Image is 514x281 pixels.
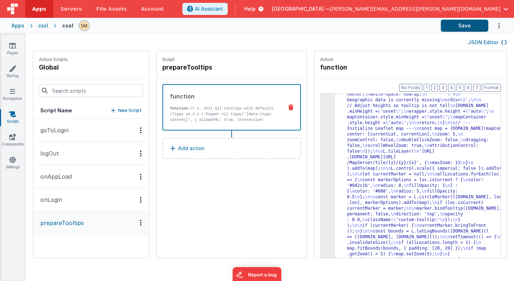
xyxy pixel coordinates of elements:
button: logOut [33,142,149,165]
button: [GEOGRAPHIC_DATA] — [PERSON_NAME][EMAIL_ADDRESS][PERSON_NAME][DOMAIN_NAME] [272,5,508,12]
p: New Script [118,107,142,114]
p: onLogin [36,195,62,204]
button: New Script [111,107,142,114]
button: 6 [465,84,472,92]
span: Apps [32,5,46,12]
button: 4 [448,84,455,92]
div: Options [136,174,146,180]
button: prepareTooltips [33,211,149,234]
button: 3 [439,84,447,92]
button: Options [488,19,503,33]
p: goToLogin [36,126,69,134]
button: onLogin [33,188,149,211]
p: Action Scripts [39,57,68,62]
p: logOut [36,149,59,158]
button: goToLogin [33,119,149,142]
button: Format [482,84,501,92]
h4: prepareTooltips [162,62,269,72]
h4: function [320,62,427,72]
div: cssl [38,22,48,29]
span: Help [244,5,256,12]
span: File Assets [96,5,127,12]
div: function [170,92,277,101]
strong: function: [170,106,190,111]
p: onAppLoad [36,172,72,181]
span: [PERSON_NAME][EMAIL_ADDRESS][PERSON_NAME][DOMAIN_NAME] [330,5,500,12]
button: AI Assistant [182,3,228,15]
button: No Folds [399,84,422,92]
div: Options [136,127,146,133]
button: onAppLoad [33,165,149,188]
p: Script [162,57,301,62]
p: Action [320,57,501,62]
button: Save [441,20,488,32]
div: Options [136,220,146,226]
button: 2 [431,84,438,92]
div: Options [136,197,146,203]
button: JSON Editor [468,39,507,46]
div: Options [136,150,146,157]
span: AI Assistant [195,5,223,12]
div: cssl [62,22,73,29]
span: Servers [60,5,82,12]
img: e9616e60dfe10b317d64a5e98ec8e357 [79,21,89,31]
h5: Script Name [40,107,72,114]
p: Add action [178,144,205,153]
input: Search scripts [39,84,143,97]
button: 7 [473,84,480,92]
p: prepareTooltips [36,219,84,227]
p: // 1. Init all tooltips with defaults (Tippy v5.2.1 / Popper v1) tippy('[data-tippy-content]', { ... [170,106,277,145]
button: 5 [457,84,463,92]
div: Apps [11,22,24,29]
button: 1 [424,84,430,92]
button: Add action [162,138,301,159]
h4: global [39,62,68,72]
span: [GEOGRAPHIC_DATA] — [272,5,330,12]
